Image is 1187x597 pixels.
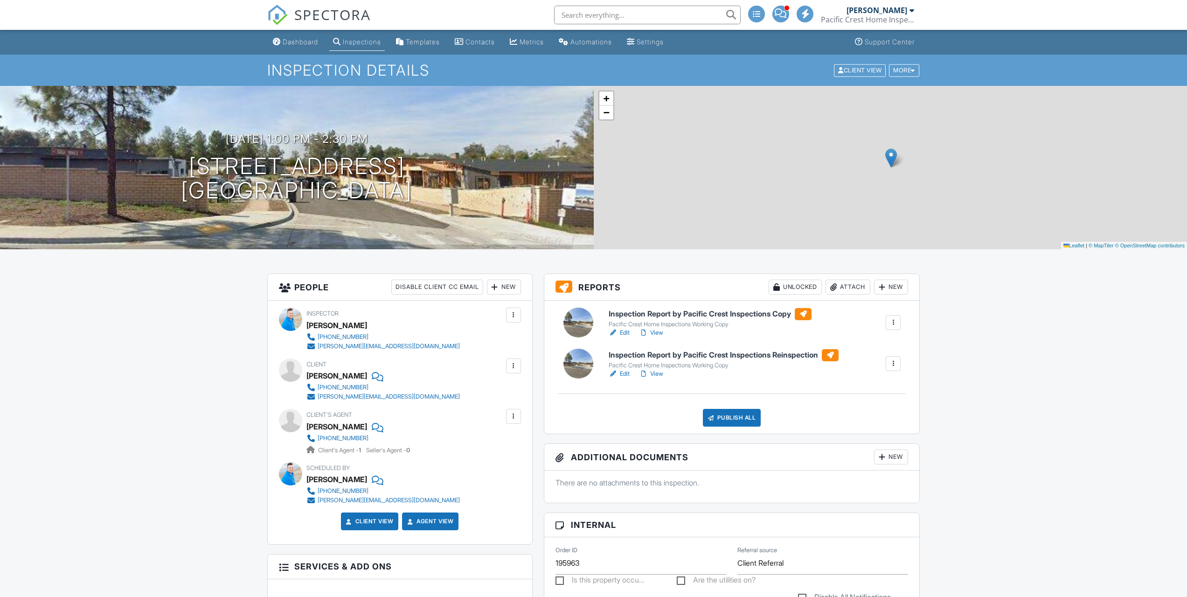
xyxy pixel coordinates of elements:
[737,546,777,555] label: Referral source
[306,318,367,332] div: [PERSON_NAME]
[555,546,577,555] label: Order ID
[267,62,920,78] h1: Inspection Details
[306,420,367,434] a: [PERSON_NAME]
[874,450,908,464] div: New
[1089,243,1114,248] a: © MapTiler
[544,513,920,537] h3: Internal
[406,447,410,454] strong: 0
[343,38,381,46] div: Inspections
[544,444,920,471] h3: Additional Documents
[637,38,664,46] div: Settings
[406,38,440,46] div: Templates
[609,328,630,337] a: Edit
[306,369,367,383] div: [PERSON_NAME]
[344,517,394,526] a: Client View
[847,6,907,15] div: [PERSON_NAME]
[603,106,609,118] span: −
[609,349,839,361] h6: Inspection Report by Pacific Crest Inspections Reinspection
[885,148,897,168] img: Marker
[599,105,613,119] a: Zoom out
[677,576,756,587] label: Are the utilities on?
[306,496,460,505] a: [PERSON_NAME][EMAIL_ADDRESS][DOMAIN_NAME]
[181,154,412,204] h1: [STREET_ADDRESS] [GEOGRAPHIC_DATA]
[851,34,918,51] a: Support Center
[268,555,532,579] h3: Services & Add ons
[623,34,667,51] a: Settings
[405,517,453,526] a: Agent View
[318,447,362,454] span: Client's Agent -
[570,38,612,46] div: Automations
[544,274,920,301] h3: Reports
[306,332,460,342] a: [PHONE_NUMBER]
[833,66,888,73] a: Client View
[609,362,839,369] div: Pacific Crest Home Inspections Working Copy
[465,38,495,46] div: Contacts
[703,409,761,427] div: Publish All
[555,34,616,51] a: Automations (Basic)
[226,133,368,145] h3: [DATE] 1:00 pm - 2:30 pm
[609,369,630,379] a: Edit
[306,383,460,392] a: [PHONE_NUMBER]
[555,576,645,587] label: Is this property occupied?
[318,384,368,391] div: [PHONE_NUMBER]
[554,6,741,24] input: Search everything...
[306,464,350,471] span: Scheduled By
[318,393,460,400] div: [PERSON_NAME][EMAIL_ADDRESS][DOMAIN_NAME]
[267,5,288,25] img: The Best Home Inspection Software - Spectora
[329,34,385,51] a: Inspections
[306,486,460,496] a: [PHONE_NUMBER]
[451,34,499,51] a: Contacts
[366,447,410,454] span: Seller's Agent -
[318,497,460,504] div: [PERSON_NAME][EMAIL_ADDRESS][DOMAIN_NAME]
[294,5,371,24] span: SPECTORA
[609,308,812,329] a: Inspection Report by Pacific Crest Inspections Copy Pacific Crest Home Inspections Working Copy
[267,13,371,32] a: SPECTORA
[599,91,613,105] a: Zoom in
[506,34,548,51] a: Metrics
[639,369,663,379] a: View
[834,64,886,77] div: Client View
[639,328,663,337] a: View
[1063,243,1084,248] a: Leaflet
[283,38,318,46] div: Dashboard
[609,321,812,328] div: Pacific Crest Home Inspections Working Copy
[865,38,915,46] div: Support Center
[392,34,444,51] a: Templates
[520,38,544,46] div: Metrics
[391,280,483,295] div: Disable Client CC Email
[487,280,521,295] div: New
[1115,243,1185,248] a: © OpenStreetMap contributors
[306,310,339,317] span: Inspector
[306,361,326,368] span: Client
[306,434,403,443] a: [PHONE_NUMBER]
[268,274,532,301] h3: People
[306,411,352,418] span: Client's Agent
[874,280,908,295] div: New
[1086,243,1087,248] span: |
[769,280,822,295] div: Unlocked
[318,343,460,350] div: [PERSON_NAME][EMAIL_ADDRESS][DOMAIN_NAME]
[555,478,909,488] p: There are no attachments to this inspection.
[306,392,460,401] a: [PERSON_NAME][EMAIL_ADDRESS][DOMAIN_NAME]
[318,333,368,341] div: [PHONE_NUMBER]
[306,472,367,486] div: [PERSON_NAME]
[269,34,322,51] a: Dashboard
[889,64,919,77] div: More
[306,342,460,351] a: [PERSON_NAME][EMAIL_ADDRESS][DOMAIN_NAME]
[359,447,361,454] strong: 1
[821,15,914,24] div: Pacific Crest Home Inspections
[318,435,368,442] div: [PHONE_NUMBER]
[609,308,812,320] h6: Inspection Report by Pacific Crest Inspections Copy
[609,349,839,370] a: Inspection Report by Pacific Crest Inspections Reinspection Pacific Crest Home Inspections Workin...
[826,280,870,295] div: Attach
[603,92,609,104] span: +
[318,487,368,495] div: [PHONE_NUMBER]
